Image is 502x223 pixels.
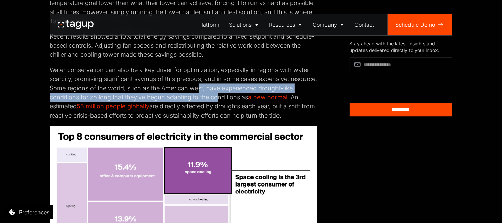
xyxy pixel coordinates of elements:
div: Company [313,21,337,29]
p: Recent results showed a 10% total energy savings compared to a fixed setpoint and schedule-based ... [50,32,317,59]
p: Water conservation can also be a key driver for optimization, especially in regions with water sc... [50,65,317,120]
div: Schedule Demo [396,21,436,29]
a: a new normal [248,94,288,101]
a: Contact [350,14,379,35]
a: 55 million people globally [77,103,150,110]
a: Resources [265,14,308,35]
a: Platform [194,14,224,35]
iframe: reCAPTCHA [350,74,422,93]
a: Company [308,14,350,35]
div: Platform [199,21,220,29]
a: Schedule Demo [388,14,452,35]
div: Stay ahead with the latest insights and updates delivered directly to your inbox. [350,41,452,54]
form: Article Subscribe [350,58,452,117]
a: Solutions [224,14,265,35]
div: Preferences [19,208,49,216]
div: Contact [355,21,374,29]
div: Resources [269,21,295,29]
div: Solutions [229,21,252,29]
